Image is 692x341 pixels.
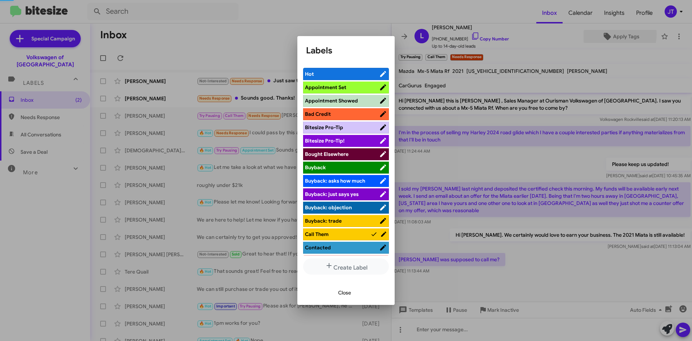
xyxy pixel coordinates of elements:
[338,286,351,299] span: Close
[305,164,326,171] span: Buyback
[305,137,345,144] span: Bitesize Pro-Tip!
[305,97,358,104] span: Appointment Showed
[305,191,359,197] span: Buyback: just says yes
[305,178,365,184] span: Buyback: asks how much
[305,244,331,251] span: Contacted
[305,84,346,91] span: Appointment Set
[332,286,357,299] button: Close
[305,124,343,131] span: Bitesize Pro-Tip
[305,71,314,77] span: Hot
[305,204,352,211] span: Buyback: objection
[305,231,329,237] span: Call Them
[306,45,386,56] h1: Labels
[305,111,331,117] span: Bad Credit
[305,151,349,157] span: Bought Elsewhere
[303,258,389,275] button: Create Label
[305,218,342,224] span: Buyback: trade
